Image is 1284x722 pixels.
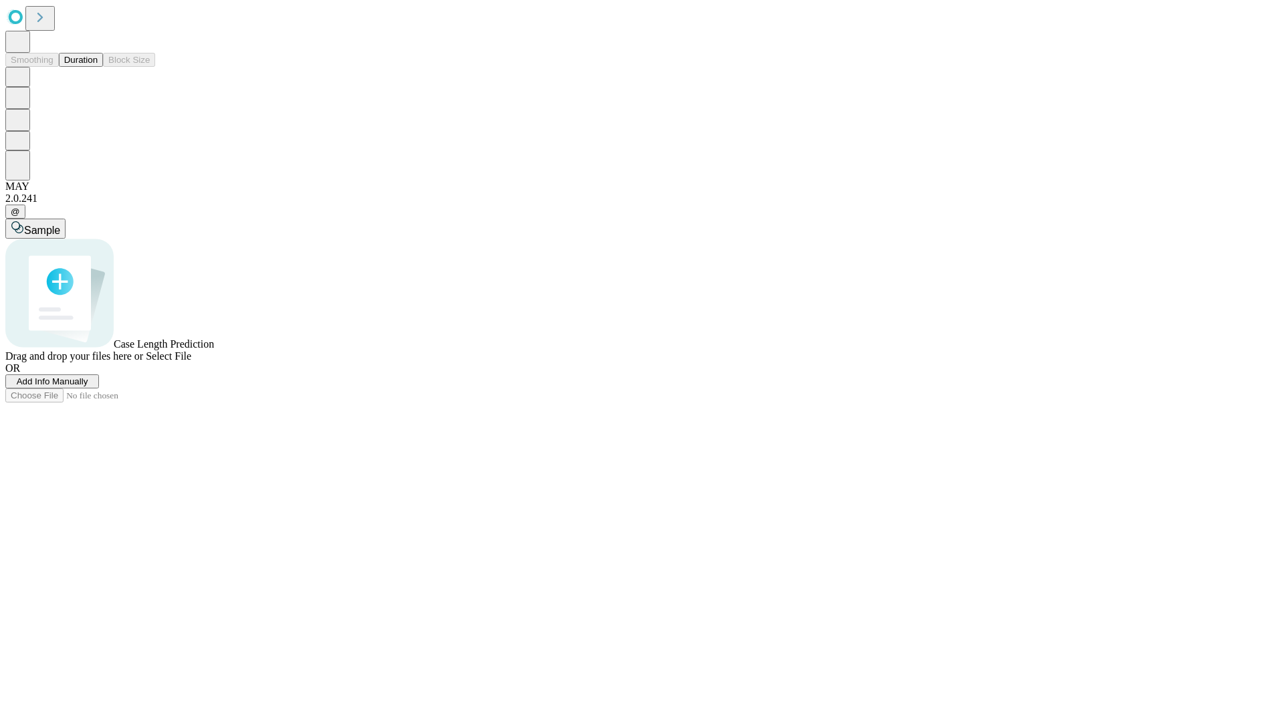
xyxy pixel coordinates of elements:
[5,219,66,239] button: Sample
[5,53,59,67] button: Smoothing
[5,205,25,219] button: @
[146,350,191,362] span: Select File
[17,376,88,386] span: Add Info Manually
[114,338,214,350] span: Case Length Prediction
[5,180,1279,193] div: MAY
[11,207,20,217] span: @
[5,193,1279,205] div: 2.0.241
[5,362,20,374] span: OR
[5,350,143,362] span: Drag and drop your files here or
[5,374,99,388] button: Add Info Manually
[24,225,60,236] span: Sample
[59,53,103,67] button: Duration
[103,53,155,67] button: Block Size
